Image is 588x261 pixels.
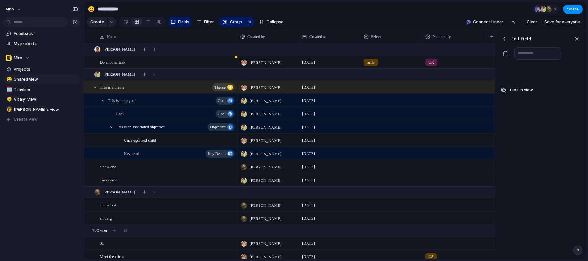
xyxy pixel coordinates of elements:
span: 1 [153,46,156,52]
span: Task name [100,176,117,183]
span: Created by [247,34,265,40]
div: 😄 [6,76,11,83]
span: Hide in view [510,87,533,93]
button: Collapse [257,17,286,27]
span: [PERSON_NAME] [250,98,281,104]
button: 😄 [6,76,12,82]
button: 🫠 [6,96,12,102]
span: [DATE] [302,177,315,183]
button: Miro [3,53,80,63]
span: Feedback [14,31,78,37]
button: key result [206,150,235,158]
a: Projects [3,65,80,74]
span: Vitaly' view [14,96,78,102]
span: [PERSON_NAME]'s view [14,106,78,113]
button: theme [212,83,235,91]
button: Hide in view [498,85,584,95]
button: Fields [168,17,192,27]
span: hello [367,59,375,65]
span: 01 [100,239,104,246]
span: a new one [100,163,116,170]
span: Nationality [433,34,451,40]
span: Meet the client [100,253,124,260]
span: miro [6,6,14,12]
button: Group [219,17,245,27]
button: 🗓️ [6,86,12,93]
span: [DATE] [302,202,315,208]
span: Connect Linear [473,19,503,25]
span: Miro [14,55,22,61]
span: theme [214,83,226,92]
span: [PERSON_NAME] [250,241,281,247]
span: Shared view [14,76,78,82]
span: Uncategorised child [124,136,156,143]
button: miro [3,4,25,14]
div: 🫠 [6,96,11,103]
button: Filter [194,17,216,27]
span: Do another task [100,58,125,65]
span: Select [371,34,381,40]
h3: Edit field [511,35,531,42]
span: key result [208,149,226,158]
button: objective [208,123,235,131]
span: [PERSON_NAME] [250,164,281,170]
span: Collapse [267,19,284,25]
span: Fields [178,19,189,25]
button: Connect Linear [464,17,506,27]
span: goal [218,110,226,118]
span: goal [218,96,226,105]
span: Projects [14,66,78,72]
span: UK [428,59,434,65]
a: 😄Shared view [3,75,80,84]
span: Created at [309,34,326,40]
span: My projects [14,41,78,47]
span: [PERSON_NAME] [250,138,281,144]
span: Name [107,34,116,40]
span: [DATE] [302,59,315,65]
a: 🤠[PERSON_NAME]'s view [3,105,80,114]
span: Create view [14,116,38,122]
div: 😄 [88,5,95,13]
button: 😄 [86,4,96,14]
span: This is a theme [100,83,124,90]
span: [PERSON_NAME] [250,202,281,209]
a: 🫠Vitaly' view [3,95,80,104]
span: [PERSON_NAME] [250,111,281,117]
span: Save for everyone [544,19,580,25]
span: Goal [116,110,124,117]
span: Key result [124,150,141,157]
span: [DATE] [302,124,315,130]
span: [PERSON_NAME] [250,85,281,91]
span: This is a top goal [108,97,136,104]
a: 🗓️Timeline [3,85,80,94]
span: a new task [100,201,117,208]
span: [DATE] [302,151,315,157]
span: This is an associated objective [116,123,165,130]
button: goal [216,110,235,118]
span: [DATE] [302,97,315,104]
span: [PERSON_NAME] [250,216,281,222]
span: Create [90,19,104,25]
button: Clear [524,17,540,27]
span: Group [230,19,242,25]
span: [PERSON_NAME] [103,189,135,195]
span: [DATE] [302,84,315,90]
span: [PERSON_NAME] [250,177,281,184]
span: No Owner [92,227,107,234]
span: [PERSON_NAME] [103,71,135,77]
button: Save for everyone [541,17,583,27]
div: 🤠 [6,106,11,113]
span: [PERSON_NAME] [250,151,281,157]
span: 8 [153,71,156,77]
span: smthng [100,214,112,222]
span: Filter [204,19,214,25]
span: objective [210,123,226,131]
button: Share [563,5,583,14]
span: [DATE] [302,137,315,143]
div: 🗓️ [6,86,11,93]
span: [PERSON_NAME] [250,60,281,66]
